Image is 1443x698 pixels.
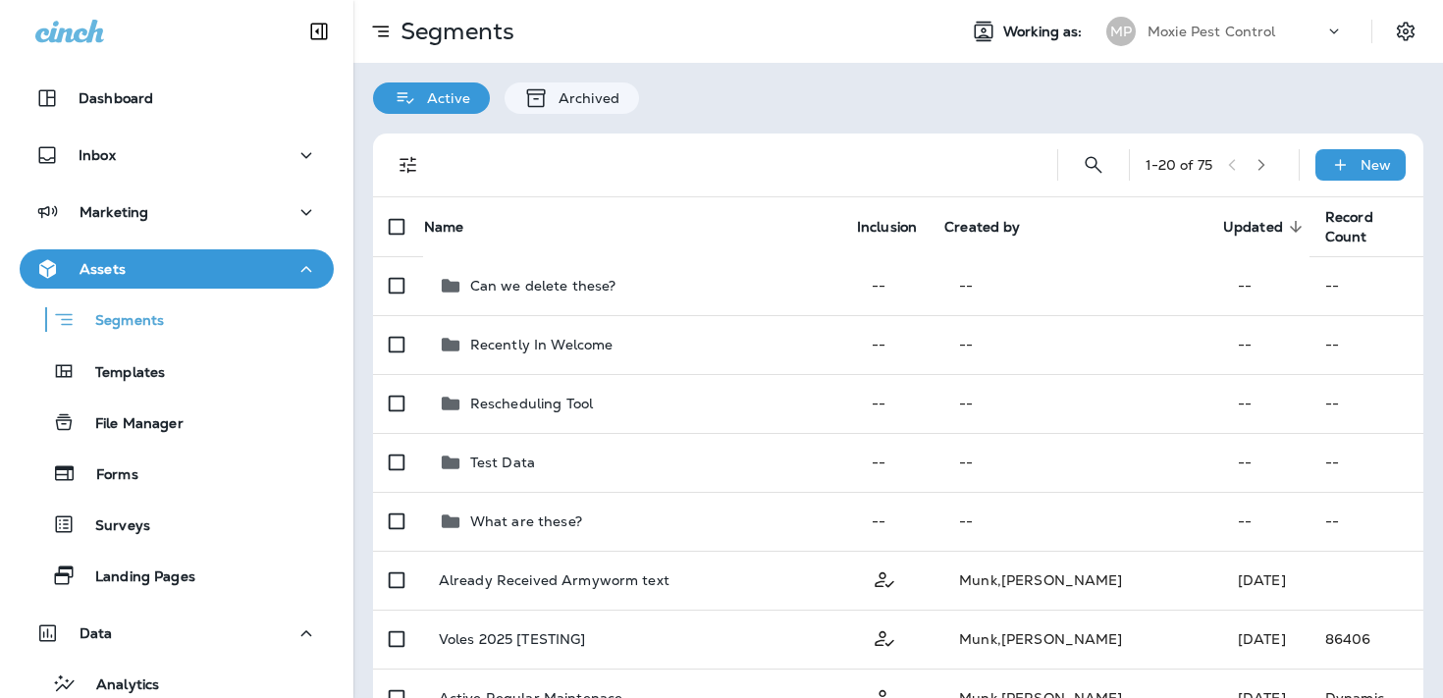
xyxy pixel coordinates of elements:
button: Collapse Sidebar [292,12,347,51]
td: -- [943,433,1222,492]
p: Already Received Armyworm text [439,572,669,588]
p: Segments [393,17,514,46]
p: Data [80,625,113,641]
button: Search Segments [1074,145,1113,185]
td: -- [943,315,1222,374]
td: -- [1309,374,1423,433]
td: [DATE] [1222,551,1309,610]
p: Recently In Welcome [470,337,614,352]
td: -- [1222,315,1309,374]
td: Munk , [PERSON_NAME] [943,551,1222,610]
p: Templates [76,364,165,383]
button: File Manager [20,402,334,443]
button: Dashboard [20,79,334,118]
button: Filters [389,145,428,185]
span: Inclusion [857,219,917,236]
span: Inclusion [857,218,942,236]
button: Assets [20,249,334,289]
span: Name [424,218,490,236]
div: 1 - 20 of 75 [1146,157,1212,173]
p: Analytics [77,676,159,695]
p: New [1361,157,1391,173]
td: -- [856,374,943,433]
p: Dashboard [79,90,153,106]
td: -- [943,256,1222,315]
p: Rescheduling Tool [470,396,593,411]
td: -- [943,374,1222,433]
p: Segments [76,312,164,332]
p: Test Data [470,455,535,470]
button: Segments [20,298,334,341]
td: -- [1309,492,1423,551]
td: -- [1222,374,1309,433]
div: MP [1106,17,1136,46]
p: Active [417,90,470,106]
p: Forms [77,466,138,485]
p: Inbox [79,147,116,163]
span: Working as: [1003,24,1087,40]
td: [DATE] [1222,610,1309,669]
td: -- [1309,256,1423,315]
span: Customer Only [872,569,897,587]
button: Surveys [20,504,334,545]
p: Surveys [76,517,150,536]
td: -- [856,256,943,315]
span: Customer Only [872,628,897,646]
td: Munk , [PERSON_NAME] [943,610,1222,669]
span: Name [424,219,464,236]
td: -- [1222,433,1309,492]
span: Updated [1223,218,1309,236]
button: Data [20,614,334,653]
span: Updated [1223,219,1283,236]
td: -- [856,315,943,374]
td: -- [1309,433,1423,492]
td: -- [1222,492,1309,551]
p: Assets [80,261,126,277]
button: Settings [1388,14,1423,49]
button: Landing Pages [20,555,334,596]
button: Templates [20,350,334,392]
p: Voles 2025 [TESTING] [439,631,586,647]
p: Can we delete these? [470,278,616,294]
td: -- [1309,315,1423,374]
td: -- [856,492,943,551]
button: Marketing [20,192,334,232]
span: Record Count [1325,208,1373,245]
td: -- [856,433,943,492]
td: 86406 [1309,610,1423,669]
p: Archived [549,90,619,106]
p: Landing Pages [76,568,195,587]
button: Forms [20,453,334,494]
button: Inbox [20,135,334,175]
p: What are these? [470,513,582,529]
p: File Manager [76,415,184,434]
p: Marketing [80,204,148,220]
td: -- [943,492,1222,551]
p: Moxie Pest Control [1148,24,1276,39]
td: -- [1222,256,1309,315]
span: Created by [944,218,1045,236]
span: Created by [944,219,1020,236]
